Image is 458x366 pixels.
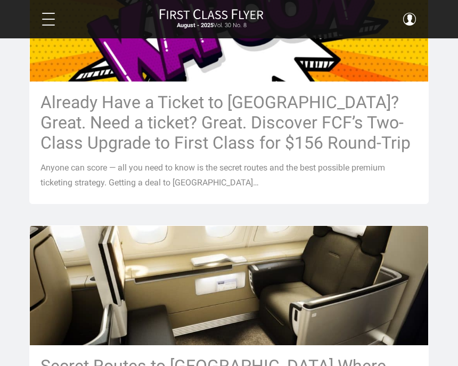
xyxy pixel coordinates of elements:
p: Anyone can score — all you need to know is the secret routes and the best possible premium ticket... [40,160,418,190]
h3: Already Have a Ticket to [GEOGRAPHIC_DATA]? Great. Need a ticket? Great. Discover FCF’s Two-Class... [40,92,418,153]
img: First Class Flyer [159,9,264,20]
a: First Class FlyerAugust - 2025Vol. 30 No. 8 [159,9,264,30]
strong: August - 2025 [177,22,214,29]
small: Vol. 30 No. 8 [159,22,264,29]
